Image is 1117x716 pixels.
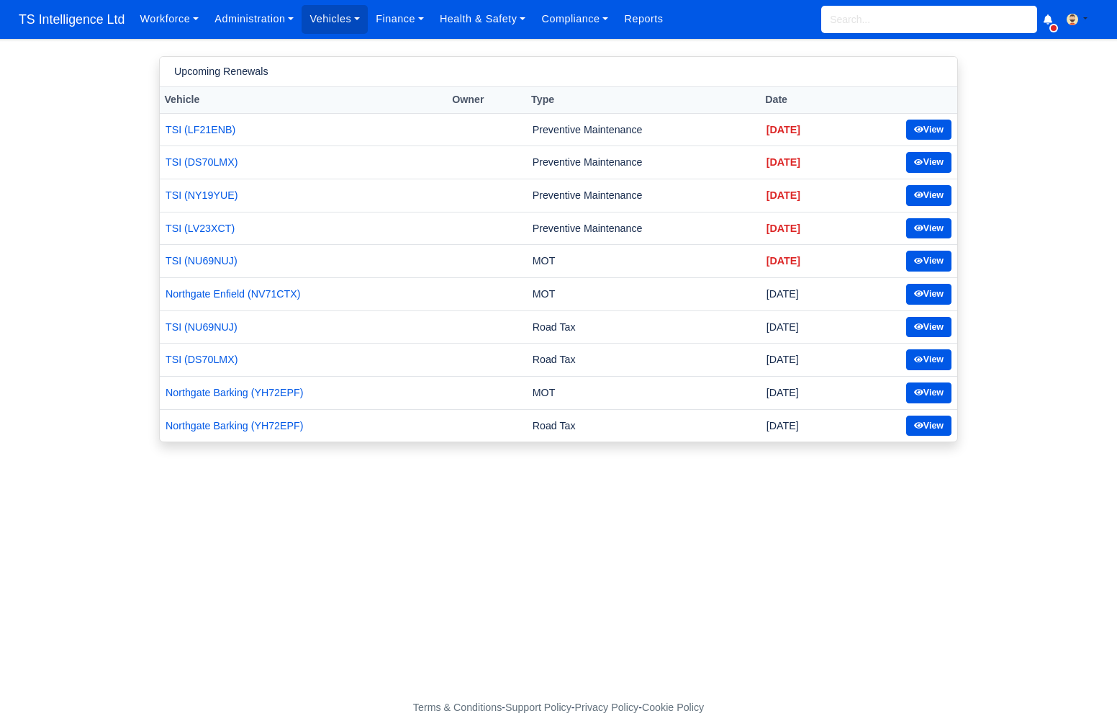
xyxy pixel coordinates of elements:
td: [DATE] [761,409,849,442]
a: Northgate Barking (YH72EPF) [166,387,303,398]
a: TSI (LF21ENB) [166,124,235,135]
a: Terms & Conditions [413,702,502,713]
a: TSI (NU69NUJ) [166,321,238,333]
td: [DATE] [761,377,849,410]
strong: [DATE] [766,156,800,168]
a: Vehicles [302,5,368,33]
th: Owner [448,87,527,114]
td: Preventive Maintenance [527,212,761,245]
a: Finance [368,5,432,33]
a: View [906,284,951,305]
th: Date [761,87,849,114]
div: - - - [148,699,969,716]
a: Privacy Policy [575,702,639,713]
strong: [DATE] [766,124,800,135]
a: Support Policy [505,702,571,713]
td: MOT [527,377,761,410]
a: View [906,416,951,437]
a: View [906,382,951,403]
a: View [906,349,951,370]
strong: [DATE] [766,189,800,201]
input: Search... [821,6,1037,33]
a: Reports [616,5,671,33]
strong: [DATE] [766,223,800,234]
a: View [906,317,951,338]
td: Road Tax [527,344,761,377]
a: View [906,152,951,173]
a: Northgate Enfield (NV71CTX) [166,288,301,300]
th: Vehicle [160,87,448,114]
td: Preventive Maintenance [527,179,761,212]
a: View [906,120,951,140]
a: View [906,218,951,239]
a: TSI (NU69NUJ) [166,255,238,267]
a: TSI (DS70LMX) [166,156,238,168]
td: Road Tax [527,409,761,442]
a: Administration [207,5,302,33]
a: Cookie Policy [642,702,704,713]
th: Type [527,87,761,114]
strong: [DATE] [766,255,800,267]
a: View [906,185,951,206]
a: Health & Safety [432,5,534,33]
h6: Upcoming Renewals [174,66,268,78]
td: Road Tax [527,310,761,344]
a: View [906,251,951,272]
td: MOT [527,277,761,310]
a: TSI (DS70LMX) [166,354,238,365]
span: TS Intelligence Ltd [12,5,132,34]
td: [DATE] [761,277,849,310]
a: Compliance [533,5,616,33]
a: Northgate Barking (YH72EPF) [166,420,303,431]
a: TSI (NY19YUE) [166,189,238,201]
td: [DATE] [761,344,849,377]
td: MOT [527,245,761,278]
td: Preventive Maintenance [527,113,761,146]
a: TSI (LV23XCT) [166,223,235,234]
td: [DATE] [761,310,849,344]
a: TS Intelligence Ltd [12,6,132,34]
a: Workforce [132,5,207,33]
td: Preventive Maintenance [527,146,761,179]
